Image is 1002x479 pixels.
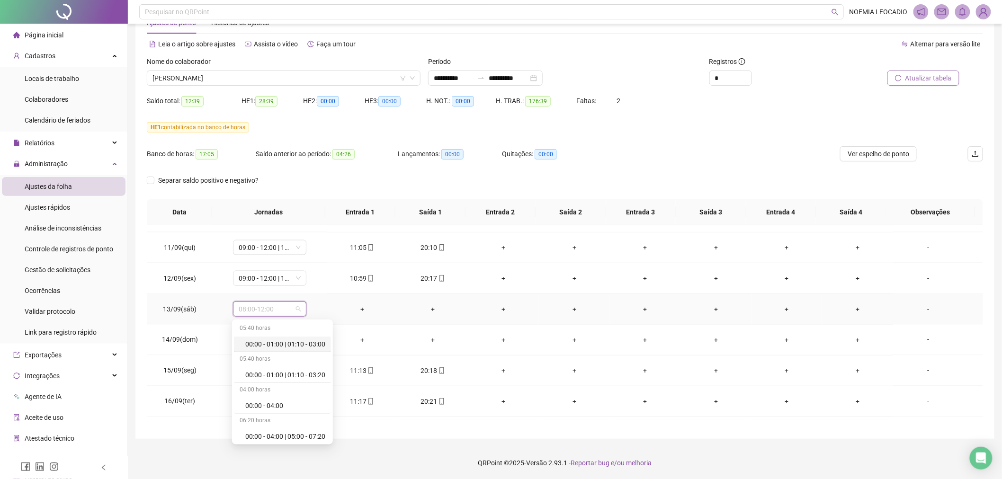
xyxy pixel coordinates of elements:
[25,393,62,400] span: Agente de IA
[147,56,217,67] label: Nome do colaborador
[688,242,743,253] div: +
[759,427,814,437] div: +
[367,244,374,251] span: mobile
[239,240,301,255] span: 09:00 - 12:00 | 14:00 - 19:00
[25,75,79,82] span: Locais de trabalho
[438,367,445,374] span: mobile
[234,383,331,398] div: 04:00 horas
[25,183,72,190] span: Ajustes da folha
[830,335,885,345] div: +
[162,336,198,344] span: 14/09(dom)
[848,149,909,159] span: Ver espelho de ponto
[158,40,235,48] span: Leia o artigo sobre ajustes
[576,97,598,105] span: Faltas:
[334,304,390,314] div: +
[405,396,461,407] div: 20:21
[147,149,256,160] div: Banco de horas:
[25,245,113,253] span: Controle de registros de ponto
[901,304,957,314] div: -
[13,352,20,358] span: export
[334,335,390,345] div: +
[334,273,390,284] div: 10:59
[546,304,602,314] div: +
[245,370,325,380] div: 00:00 - 01:00 | 01:10 - 03:20
[476,335,531,345] div: +
[901,365,957,376] div: -
[546,396,602,407] div: +
[617,304,673,314] div: +
[25,287,60,294] span: Ocorrências
[35,462,45,471] span: linkedin
[256,149,398,160] div: Saldo anterior ao período:
[901,335,957,345] div: -
[154,175,262,186] span: Separar saldo positivo e negativo?
[49,462,59,471] span: instagram
[759,396,814,407] div: +
[902,41,908,47] span: swap
[911,40,981,48] span: Alternar para versão lite
[830,365,885,376] div: +
[212,199,325,225] th: Jornadas
[606,199,676,225] th: Entrada 3
[25,266,90,274] span: Gestão de solicitações
[25,455,67,463] span: Gerar QRCode
[245,339,325,349] div: 00:00 - 01:00 | 01:10 - 03:00
[245,431,325,442] div: 00:00 - 04:00 | 05:00 - 07:20
[546,242,602,253] div: +
[100,464,107,471] span: left
[759,304,814,314] div: +
[739,58,745,65] span: info-circle
[527,459,547,467] span: Versão
[502,149,597,160] div: Quitações:
[546,427,602,437] div: +
[234,321,331,337] div: 05:40 horas
[546,335,602,345] div: +
[617,427,673,437] div: +
[245,41,251,47] span: youtube
[25,351,62,359] span: Exportações
[316,40,356,48] span: Faça um tour
[535,149,557,160] span: 00:00
[234,337,331,352] div: 00:00 - 01:00 | 01:10 - 03:00
[25,116,90,124] span: Calendário de feriados
[546,273,602,284] div: +
[901,427,957,437] div: -
[830,242,885,253] div: +
[164,244,196,251] span: 11/09(qui)
[334,427,390,437] div: 11:30
[147,199,212,225] th: Data
[688,304,743,314] div: +
[13,435,20,442] span: solution
[617,242,673,253] div: +
[438,244,445,251] span: mobile
[25,160,68,168] span: Administração
[410,75,415,81] span: down
[438,398,445,405] span: mobile
[239,271,301,285] span: 09:00 - 12:00 | 14:00 - 19:00
[617,396,673,407] div: +
[245,400,325,411] div: 00:00 - 04:00
[428,56,457,67] label: Período
[476,273,531,284] div: +
[688,273,743,284] div: +
[895,75,902,81] span: reload
[317,96,339,106] span: 00:00
[395,199,465,225] th: Saída 1
[617,273,673,284] div: +
[367,275,374,282] span: mobile
[938,8,946,16] span: mail
[147,122,249,133] span: contabilizada no banco de horas
[25,372,60,380] span: Integrações
[378,96,401,106] span: 00:00
[688,365,743,376] div: +
[830,396,885,407] div: +
[688,335,743,345] div: +
[164,398,195,405] span: 16/09(ter)
[13,140,20,146] span: file
[496,96,576,106] div: H. TRAB.:
[746,199,816,225] th: Entrada 4
[901,273,957,284] div: -
[830,427,885,437] div: +
[917,8,925,16] span: notification
[181,96,204,106] span: 12:39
